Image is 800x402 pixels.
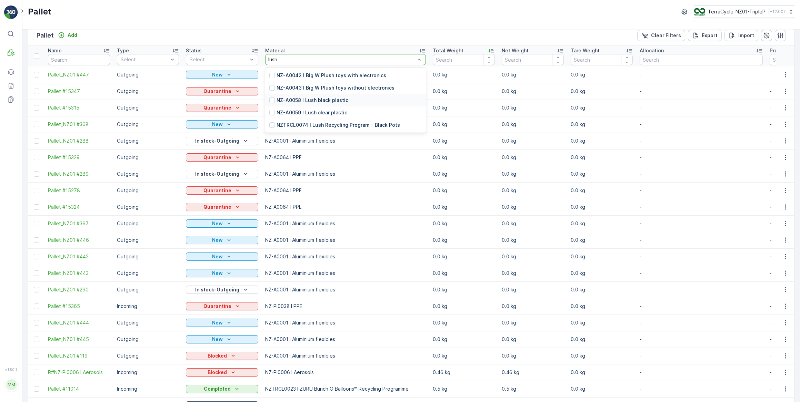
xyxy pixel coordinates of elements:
p: 0.0 kg [433,204,495,210]
p: Outgoing [117,154,179,161]
p: In stock-Outgoing [195,137,239,144]
img: TC_7kpGtVS.png [694,8,705,16]
p: Outgoing [117,270,179,277]
p: 0.0 kg [502,286,564,293]
p: Tare Weight [571,47,600,54]
a: R#NZ-PI0006 I Aerosols [48,369,110,376]
p: 0.0 kg [433,220,495,227]
p: New [212,336,223,343]
p: Outgoing [117,71,179,78]
p: Outgoing [117,237,179,244]
p: Outgoing [117,171,179,177]
p: TerraCycle-NZ01-TripleP [708,8,766,15]
button: Quarantine [186,302,258,310]
td: - [636,381,766,397]
button: New [186,335,258,343]
div: Toggle Row Selected [34,337,39,342]
button: New [186,269,258,277]
p: 0.0 kg [433,137,495,144]
div: Toggle Row Selected [34,138,39,144]
p: 0.0 kg [571,352,633,359]
p: NZ-A0042 I Big W Plush toys with electronics [277,72,386,79]
p: 0.0 kg [433,237,495,244]
a: Pallet #15365 [48,303,110,310]
td: - [636,331,766,348]
p: 0.0 kg [433,286,495,293]
a: Pallet_NZ01 #368 [48,121,110,128]
span: Pallet_NZ01 #444 [48,319,110,326]
td: - [636,199,766,215]
span: Pallet_NZ01 #289 [48,171,110,177]
p: NZ-A0001 I Aluminium flexibles [265,270,426,277]
p: 0.0 kg [502,187,564,194]
p: 0.0 kg [433,319,495,326]
a: Pallet_NZ01 #447 [48,71,110,78]
p: Net Weight [502,47,529,54]
p: New [212,270,223,277]
span: Pallet #15324 [48,204,110,210]
p: Outgoing [117,336,179,343]
p: 0.0 kg [502,154,564,161]
p: 0.0 kg [502,220,564,227]
p: Pallet [37,31,54,40]
p: Outgoing [117,104,179,111]
p: NZ-A0058 I Lush black plastic [277,97,348,104]
div: Toggle Row Selected [34,303,39,309]
p: 0.0 kg [502,204,564,210]
span: Pallet #15347 [48,88,110,95]
td: - [636,116,766,133]
p: 0.0 kg [433,71,495,78]
div: Toggle Row Selected [34,72,39,78]
td: - [636,265,766,281]
p: 0.46 kg [433,369,495,376]
button: Export [688,30,722,41]
p: 0.0 kg [571,104,633,111]
input: Search [640,54,763,65]
p: Incoming [117,303,179,310]
p: New [212,253,223,260]
td: - [636,133,766,149]
p: NZ-A0001 I Aluminium flexibles [265,253,426,260]
span: Pallet_NZ01 #367 [48,220,110,227]
p: Quarantine [203,88,231,95]
a: Pallet_NZ01 #446 [48,237,110,244]
p: NZ-A0064 I PPE [265,204,426,210]
p: NZ-A0001 I Aluminium flexibles [265,336,426,343]
p: Outgoing [117,121,179,128]
p: Incoming [117,369,179,376]
p: New [212,121,223,128]
div: Toggle Row Selected [34,386,39,392]
td: - [636,100,766,116]
p: 0.0 kg [571,369,633,376]
p: 0.0 kg [433,104,495,111]
input: Search [48,54,110,65]
button: Import [724,30,758,41]
p: 0.0 kg [433,171,495,177]
a: Pallet_NZ01 #290 [48,286,110,293]
p: NZ-A0001 I Aluminium flexibles [265,352,426,359]
p: 0.0 kg [571,220,633,227]
a: Pallet_NZ01 #442 [48,253,110,260]
p: 0.46 kg [502,369,564,376]
p: 0.0 kg [571,385,633,392]
div: Toggle Row Selected [34,188,39,193]
p: Blocked [208,352,227,359]
span: v 1.50.1 [4,368,18,372]
p: Quarantine [203,187,231,194]
button: In stock-Outgoing [186,170,258,178]
p: 0.0 kg [571,137,633,144]
button: Quarantine [186,153,258,162]
p: NZ-A0064 I PPE [265,187,426,194]
p: 0.0 kg [502,303,564,310]
p: Outgoing [117,352,179,359]
p: Program ID [770,47,796,54]
p: NZ-PI0038 I PPE [265,303,426,310]
p: 0.0 kg [502,270,564,277]
p: Material [265,47,285,54]
div: Toggle Row Selected [34,105,39,111]
button: New [186,236,258,244]
p: 0.0 kg [502,137,564,144]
